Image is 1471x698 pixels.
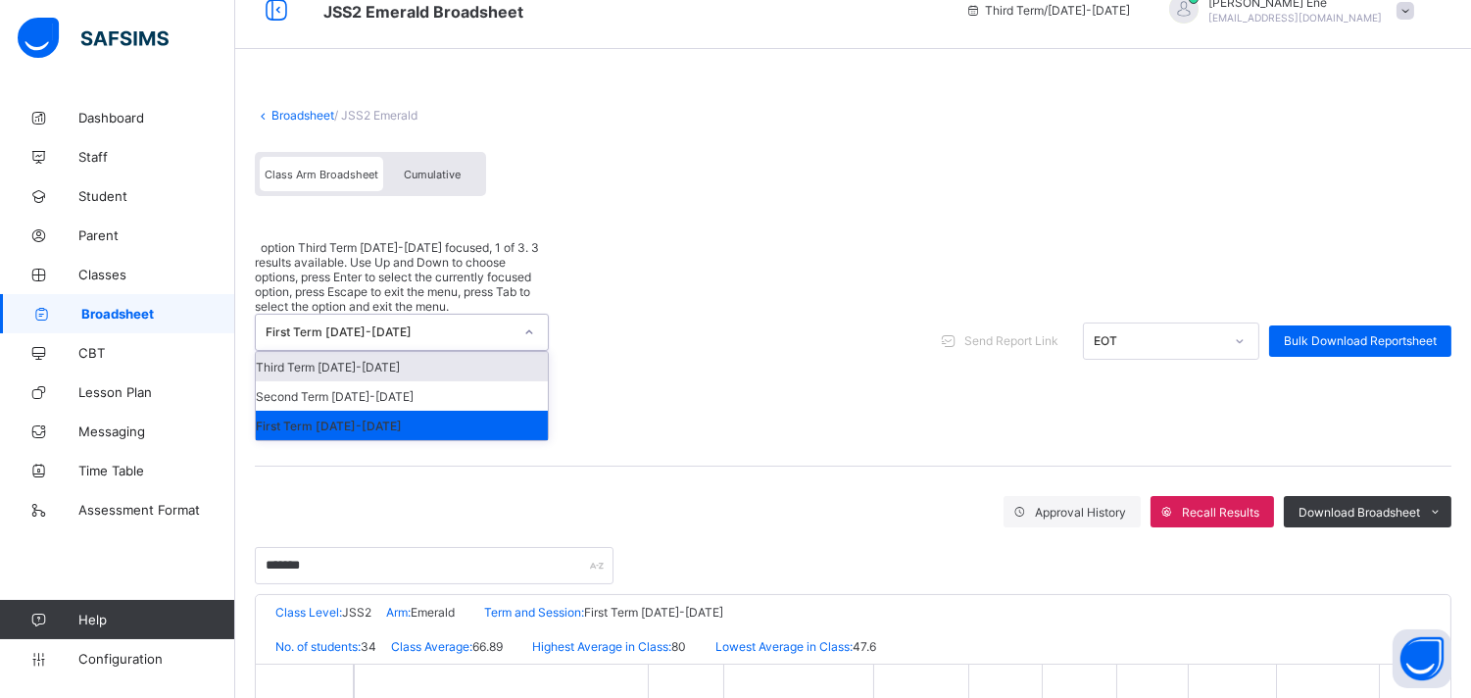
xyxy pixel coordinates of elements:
span: session/term information [965,3,1130,18]
span: Time Table [78,463,235,478]
span: Parent [78,227,235,243]
span: Lesson Plan [78,384,235,400]
div: Third Term [DATE]-[DATE] [256,352,548,381]
div: Second Term [DATE]-[DATE] [256,381,548,411]
span: 66.89 [472,639,503,654]
span: Help [78,612,234,627]
div: EOT [1094,333,1223,348]
span: 80 [671,639,686,654]
span: Class Arm Broadsheet [265,168,378,181]
span: Class Level: [275,605,342,620]
span: Class Arm Broadsheet [323,2,523,22]
span: First Term [DATE]-[DATE] [584,605,723,620]
span: / JSS2 Emerald [334,108,417,123]
span: Bulk Download Reportsheet [1284,333,1437,348]
span: Configuration [78,651,234,667]
span: Messaging [78,424,235,439]
span: 34 [361,639,376,654]
div: First Term [DATE]-[DATE] [256,411,548,440]
span: Recall Results [1182,505,1259,520]
span: Download Broadsheet [1299,505,1420,520]
span: Approval History [1035,505,1126,520]
span: Student [78,188,235,204]
span: Emerald [411,605,455,620]
span: Broadsheet [81,306,235,322]
span: Class Average: [391,639,472,654]
span: [EMAIL_ADDRESS][DOMAIN_NAME] [1208,12,1382,24]
span: CBT [78,345,235,361]
span: 47.6 [853,639,876,654]
span: Arm: [386,605,411,620]
span: Lowest Average in Class: [715,639,853,654]
span: Cumulative [404,168,461,181]
span: Dashboard [78,110,235,125]
img: safsims [18,18,169,59]
span: No. of students: [275,639,361,654]
span: Term and Session: [484,605,584,620]
a: Broadsheet [271,108,334,123]
span: Highest Average in Class: [532,639,671,654]
div: First Term [DATE]-[DATE] [266,325,513,340]
span: option Third Term [DATE]-[DATE] focused, 1 of 3. 3 results available. Use Up and Down to choose o... [255,240,539,314]
span: Send Report Link [964,333,1058,348]
span: Assessment Format [78,502,235,518]
button: Open asap [1393,629,1451,688]
span: Classes [78,267,235,282]
span: JSS2 [342,605,371,620]
span: Staff [78,149,235,165]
